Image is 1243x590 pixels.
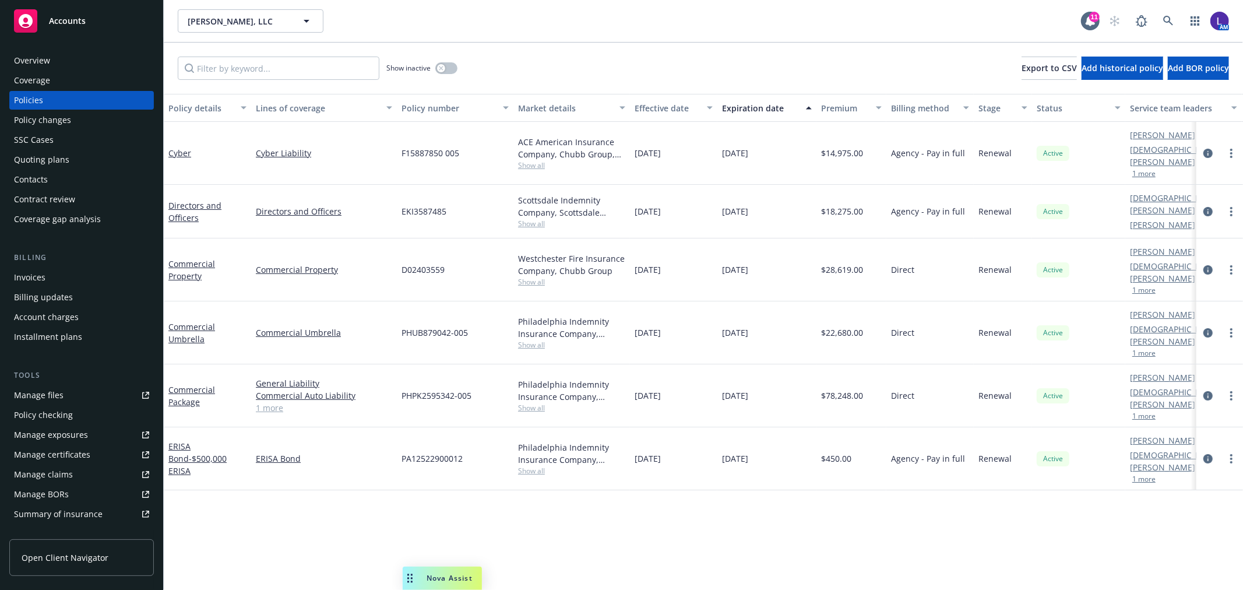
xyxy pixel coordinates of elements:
a: Installment plans [9,328,154,346]
div: Status [1037,102,1108,114]
div: Manage BORs [14,485,69,504]
a: Commercial Package [168,384,215,408]
a: [PERSON_NAME] [1130,245,1195,258]
a: Cyber Liability [256,147,392,159]
div: Stage [978,102,1015,114]
div: Tools [9,370,154,381]
button: Add historical policy [1082,57,1163,80]
span: Active [1041,454,1065,464]
div: Manage certificates [14,445,90,464]
span: Show all [518,160,625,170]
span: [DATE] [635,452,661,465]
a: circleInformation [1201,263,1215,277]
div: Effective date [635,102,700,114]
a: [PERSON_NAME] [1130,434,1195,447]
a: Invoices [9,268,154,287]
button: Status [1032,94,1125,122]
span: PHPK2595342-005 [402,389,471,402]
span: PA12522900012 [402,452,463,465]
div: Quoting plans [14,150,69,169]
span: [DATE] [635,326,661,339]
a: more [1224,452,1238,466]
a: Policy changes [9,111,154,129]
button: Stage [974,94,1032,122]
a: [DEMOGRAPHIC_DATA][PERSON_NAME] [1130,386,1221,410]
a: SSC Cases [9,131,154,149]
span: Agency - Pay in full [891,452,965,465]
button: Nova Assist [403,567,482,590]
span: [DATE] [722,264,748,276]
span: Open Client Navigator [22,552,108,564]
span: Renewal [978,264,1012,276]
div: Summary of insurance [14,505,103,524]
a: Policy checking [9,406,154,424]
button: Service team leaders [1125,94,1242,122]
a: Manage BORs [9,485,154,504]
div: Premium [821,102,869,114]
a: Contract review [9,190,154,209]
button: Add BOR policy [1168,57,1229,80]
span: Add historical policy [1082,62,1163,73]
button: Lines of coverage [251,94,397,122]
span: Show all [518,466,625,476]
span: Accounts [49,16,86,26]
div: Philadelphia Indemnity Insurance Company, [GEOGRAPHIC_DATA] Insurance Companies [518,315,625,340]
a: Overview [9,51,154,70]
button: Export to CSV [1022,57,1077,80]
span: Active [1041,148,1065,159]
span: Nova Assist [427,573,473,583]
span: Active [1041,206,1065,217]
a: Manage files [9,386,154,405]
span: Renewal [978,326,1012,339]
span: [DATE] [722,452,748,465]
a: Commercial Umbrella [168,321,215,345]
div: Policy details [168,102,234,114]
span: Show all [518,277,625,287]
span: EKI3587485 [402,205,446,217]
button: Effective date [630,94,717,122]
button: Premium [816,94,886,122]
a: [DEMOGRAPHIC_DATA][PERSON_NAME] [1130,260,1221,285]
span: $450.00 [821,452,851,465]
div: Manage exposures [14,426,88,444]
a: Cyber [168,147,191,159]
span: Renewal [978,147,1012,159]
a: more [1224,263,1238,277]
button: [PERSON_NAME], LLC [178,9,323,33]
a: ERISA Bond [168,441,227,476]
span: Active [1041,265,1065,275]
a: Directors and Officers [168,200,221,223]
span: Renewal [978,452,1012,465]
a: [PERSON_NAME] [1130,371,1195,384]
a: [DEMOGRAPHIC_DATA][PERSON_NAME] [1130,192,1221,216]
div: Policies [14,91,43,110]
div: Service team leaders [1130,102,1224,114]
button: Expiration date [717,94,816,122]
a: [PERSON_NAME] [1130,219,1195,231]
button: Billing method [886,94,974,122]
span: Add BOR policy [1168,62,1229,73]
a: Directors and Officers [256,205,392,217]
button: 1 more [1132,170,1156,177]
span: Show all [518,219,625,229]
span: Direct [891,326,914,339]
div: Billing updates [14,288,73,307]
input: Filter by keyword... [178,57,379,80]
a: Commercial Property [168,258,215,282]
span: [DATE] [722,147,748,159]
div: Overview [14,51,50,70]
div: Drag to move [403,567,417,590]
span: $22,680.00 [821,326,863,339]
div: Westchester Fire Insurance Company, Chubb Group [518,252,625,277]
span: Active [1041,328,1065,338]
div: Coverage gap analysis [14,210,101,229]
a: Quoting plans [9,150,154,169]
a: ERISA Bond [256,452,392,465]
span: Show all [518,340,625,350]
a: 1 more [256,402,392,414]
span: [DATE] [722,205,748,217]
button: 1 more [1132,350,1156,357]
span: $28,619.00 [821,264,863,276]
a: Commercial Umbrella [256,326,392,339]
a: [DEMOGRAPHIC_DATA][PERSON_NAME] [1130,449,1221,473]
